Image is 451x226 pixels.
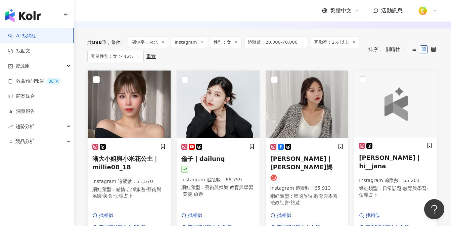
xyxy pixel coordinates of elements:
a: 找相似 [359,212,409,219]
span: rise [8,124,13,129]
span: 受眾性別：女 > 45% [87,51,144,62]
span: 美食 [103,193,112,198]
span: · [192,191,193,197]
div: 排序： [368,44,410,55]
img: KOL Avatar [88,71,171,138]
div: 重置 [146,54,156,59]
img: %E6%96%B9%E5%BD%A2%E7%B4%94.png [416,4,429,17]
span: 性別：女 [210,37,241,48]
a: 洞察報告 [8,108,35,115]
span: · [401,186,403,191]
span: 趨勢分析 [15,119,34,134]
span: 找相似 [277,212,291,219]
span: 命理占卜 [359,192,378,197]
span: 追蹤數：20,000-70,000 [244,37,308,48]
a: 商案媒合 [8,93,35,100]
p: Instagram 追蹤數 ： 65,913 [270,185,344,192]
span: 日常話題 [382,186,401,191]
p: 網紅類型 ： [359,185,433,198]
a: 找相似 [92,212,146,219]
span: · [125,187,127,192]
span: 找相似 [99,212,113,219]
span: Instagram [171,37,207,48]
img: logo [5,9,41,22]
span: 繁體中文 [330,7,352,14]
a: 找相似 [270,212,321,219]
img: KOL Avatar [266,71,349,138]
span: 晰大小姐與小米花公主｜millie08_18 [92,155,159,171]
span: 競品分析 [15,134,34,149]
img: logo [375,87,416,121]
span: 法政社會 [270,200,289,205]
span: 活動訊息 [381,7,403,14]
span: 條件 ： [106,40,125,45]
p: Instagram 追蹤數 ： 66,759 [181,177,255,183]
p: 網紅類型 ： [181,184,255,197]
span: 關聯性 [386,44,406,55]
span: 教育與學習 [314,193,337,199]
a: searchAI 找網紅 [8,33,36,39]
a: 找相似 [181,212,232,219]
span: 旅遊 [290,200,300,205]
span: 感情 [116,187,125,192]
span: 找相似 [188,212,202,219]
a: 找貼文 [8,48,30,54]
span: 韓國旅遊 [294,193,313,199]
span: 互動率：2% 以上 [311,37,359,48]
p: 網紅類型 ： [92,186,166,199]
span: [PERSON_NAME]｜hi__jana [359,154,421,170]
span: · [102,193,103,198]
iframe: Help Scout Beacon - Open [424,199,444,219]
span: 關鍵字：台北 [128,37,168,48]
span: 旅遊 [194,191,203,197]
span: 倫子｜dailunq [181,155,225,162]
span: 教育與學習 [230,185,253,190]
span: · [313,193,314,199]
span: 教育與學習 [403,186,426,191]
span: 命理占卜 [114,193,133,198]
span: · [289,200,290,205]
span: 898 [92,40,102,45]
p: 網紅類型 ： [270,193,344,206]
span: · [228,185,230,190]
img: KOL Avatar [177,71,260,138]
p: Instagram 追蹤數 ： 65,201 [359,177,433,184]
div: 共 筆 [87,40,106,45]
span: · [181,191,183,197]
span: 美髮 [183,191,192,197]
span: [PERSON_NAME]｜[PERSON_NAME]媽 [270,155,332,171]
span: · [112,193,114,198]
span: 資源庫 [15,58,30,74]
p: Instagram 追蹤數 ： 31,570 [92,178,166,185]
span: · [426,186,428,191]
span: 找相似 [366,212,380,219]
a: 效益預測報告BETA [8,78,61,85]
span: · [145,187,147,192]
span: 藝術與娛樂 [205,185,228,190]
span: 台灣旅遊 [127,187,145,192]
span: · [337,193,339,199]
